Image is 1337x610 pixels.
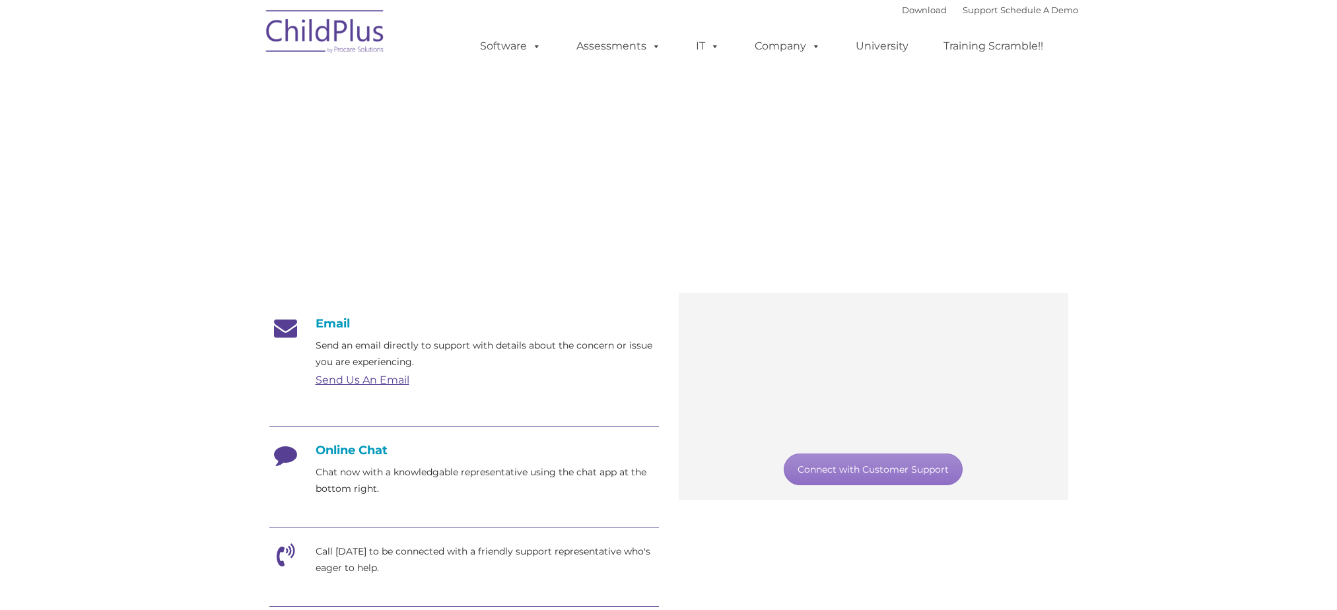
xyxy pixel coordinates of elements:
[467,33,555,59] a: Software
[259,1,392,67] img: ChildPlus by Procare Solutions
[316,337,659,370] p: Send an email directly to support with details about the concern or issue you are experiencing.
[269,316,659,331] h4: Email
[902,5,947,15] a: Download
[902,5,1078,15] font: |
[842,33,922,59] a: University
[963,5,998,15] a: Support
[741,33,834,59] a: Company
[316,374,409,386] a: Send Us An Email
[930,33,1056,59] a: Training Scramble!!
[683,33,733,59] a: IT
[1000,5,1078,15] a: Schedule A Demo
[316,464,659,497] p: Chat now with a knowledgable representative using the chat app at the bottom right.
[784,454,963,485] a: Connect with Customer Support
[563,33,674,59] a: Assessments
[269,443,659,457] h4: Online Chat
[316,543,659,576] p: Call [DATE] to be connected with a friendly support representative who's eager to help.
